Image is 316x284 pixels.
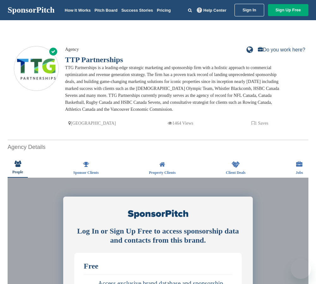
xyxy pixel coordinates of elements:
div: Agency [65,46,286,53]
a: Sign In [234,4,264,16]
a: Pitch Board [94,8,118,13]
a: Sign Up Free [268,4,308,16]
img: Sponsorpitch & TTP Partnerships [14,56,58,82]
div: Free [84,262,232,270]
h2: Agency Details [8,143,308,151]
a: TTP Partnerships [65,56,123,64]
span: Property Clients [149,171,176,175]
a: How It Works [65,8,91,13]
span: Client Deals [226,171,246,175]
iframe: Button to launch messaging window [291,259,311,279]
p: 1464 Views [168,119,193,127]
a: SponsorPitch [8,6,55,14]
div: TTG Partnerships is a leading-edge strategic marketing and sponsorship firm with a holistic appro... [65,64,286,113]
span: People [12,170,23,174]
div: Log In or Sign Up Free to access sponsorship data and contacts from this brand. [74,227,242,245]
p: 1 Saves [252,119,268,127]
span: Sponsor Clients [73,171,99,175]
a: Help Center [196,7,228,14]
a: Do you work here? [258,47,305,52]
a: Pricing [157,8,171,13]
a: Success Stories [121,8,153,13]
p: [GEOGRAPHIC_DATA] [68,119,116,127]
span: Jobs [296,171,303,175]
